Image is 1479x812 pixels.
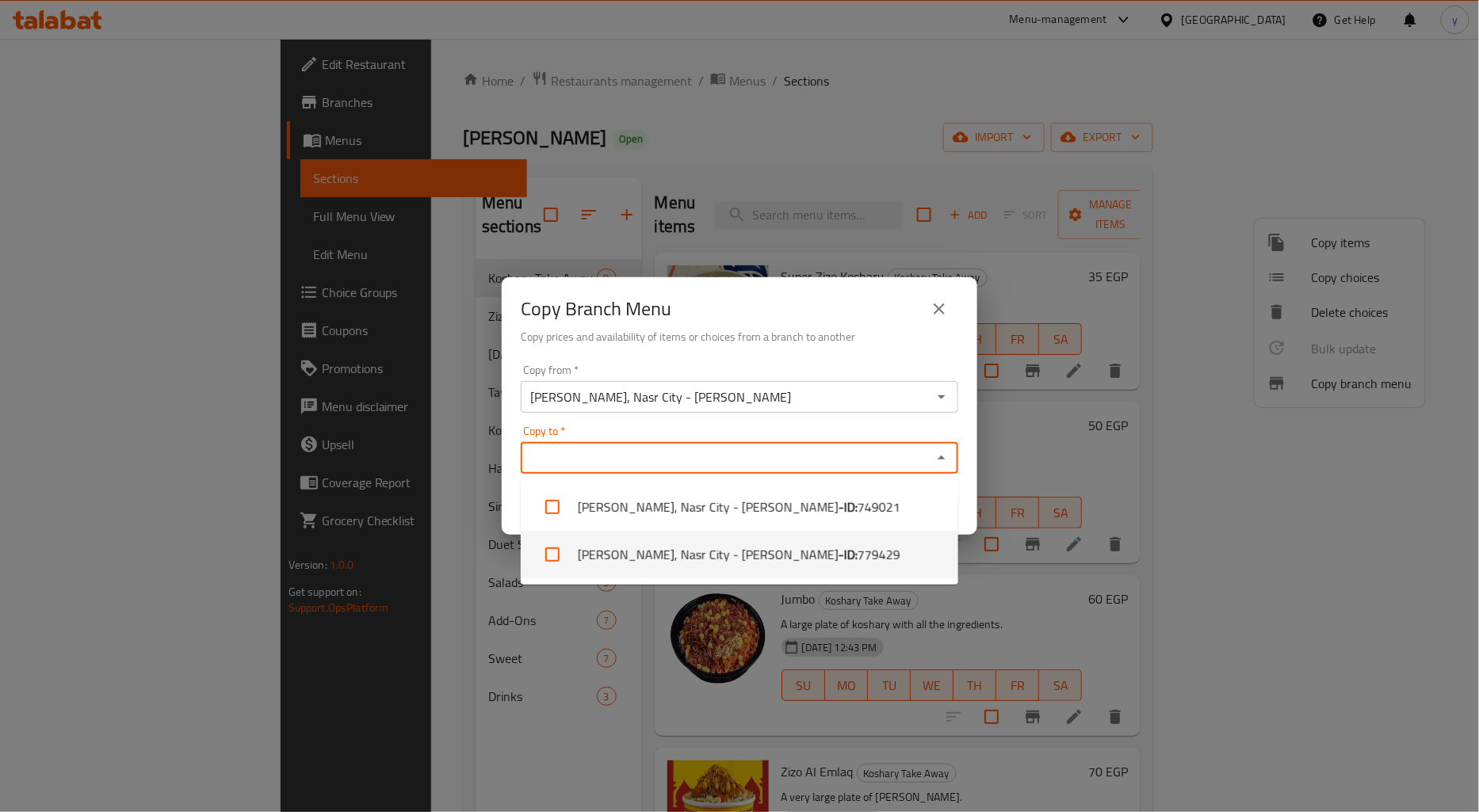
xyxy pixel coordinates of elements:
h2: Copy Branch Menu [521,296,671,322]
li: [PERSON_NAME], Nasr City - [PERSON_NAME] [521,531,958,578]
span: 779429 [858,545,900,564]
span: 749021 [858,497,900,517]
li: [PERSON_NAME], Nasr City - [PERSON_NAME] [521,483,958,531]
b: - ID: [839,545,858,564]
button: close [920,290,958,328]
b: - ID: [839,497,858,517]
button: Close [931,447,953,469]
h6: Copy prices and availability of items or choices from a branch to another [521,328,958,345]
button: Open [931,386,953,408]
